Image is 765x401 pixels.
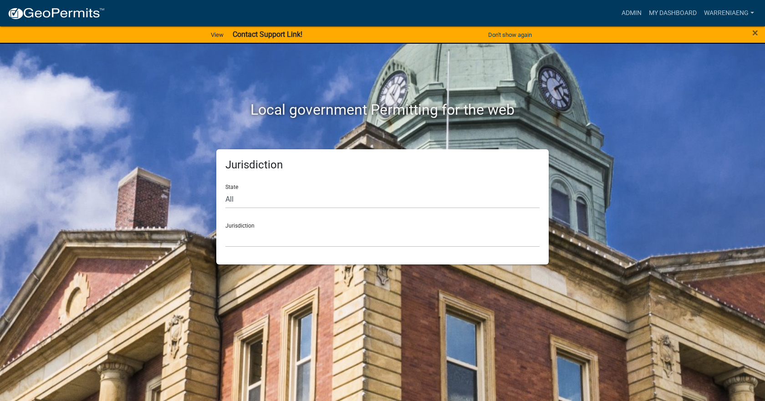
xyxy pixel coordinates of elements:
[700,5,758,22] a: WarrenIAEng
[207,27,227,42] a: View
[645,5,700,22] a: My Dashboard
[618,5,645,22] a: Admin
[484,27,535,42] button: Don't show again
[752,27,758,38] button: Close
[225,158,540,172] h5: Jurisdiction
[752,26,758,39] span: ×
[130,101,635,118] h2: Local government Permitting for the web
[233,30,302,39] strong: Contact Support Link!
